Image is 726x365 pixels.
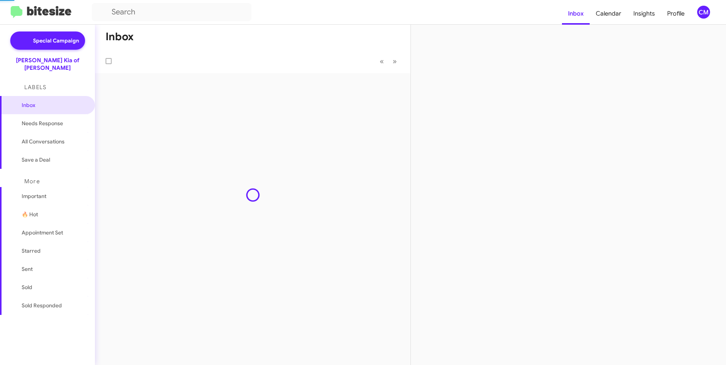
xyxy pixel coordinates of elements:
span: Special Campaign [33,37,79,44]
span: Inbox [22,101,86,109]
span: Important [22,192,86,200]
span: Starred [22,247,41,255]
a: Insights [627,3,661,25]
h1: Inbox [106,31,134,43]
span: Save a Deal [22,156,50,164]
button: Previous [375,53,388,69]
a: Profile [661,3,691,25]
span: Sold Responded [22,302,62,309]
div: CM [697,6,710,19]
nav: Page navigation example [376,53,401,69]
span: 🔥 Hot [22,211,38,218]
a: Calendar [590,3,627,25]
span: All Conversations [22,138,65,145]
a: Inbox [562,3,590,25]
span: « [380,57,384,66]
span: » [393,57,397,66]
span: Sent [22,265,33,273]
span: More [24,178,40,185]
input: Search [92,3,251,21]
button: Next [388,53,401,69]
span: Labels [24,84,46,91]
span: Appointment Set [22,229,63,236]
a: Special Campaign [10,31,85,50]
span: Sold [22,283,32,291]
span: Needs Response [22,120,86,127]
button: CM [691,6,718,19]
